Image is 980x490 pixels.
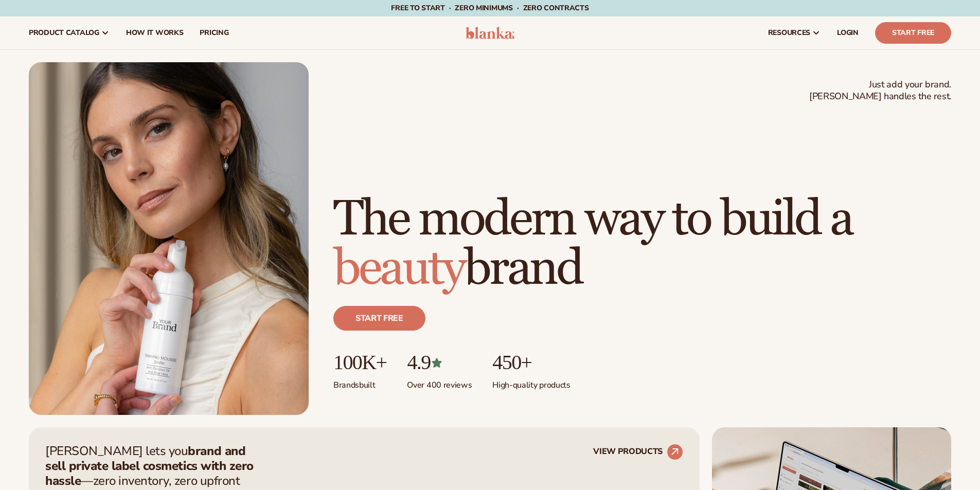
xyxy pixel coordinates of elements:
span: Just add your brand. [PERSON_NAME] handles the rest. [809,79,951,103]
a: VIEW PRODUCTS [593,444,683,460]
img: Female holding tanning mousse. [29,62,309,415]
span: LOGIN [837,29,859,37]
h1: The modern way to build a brand [333,195,951,294]
span: resources [768,29,810,37]
a: pricing [191,16,237,49]
p: 100K+ [333,351,386,374]
span: How It Works [126,29,184,37]
a: Start Free [875,22,951,44]
span: Free to start · ZERO minimums · ZERO contracts [391,3,589,13]
img: logo [466,27,514,39]
span: product catalog [29,29,99,37]
p: 450+ [492,351,570,374]
a: LOGIN [829,16,867,49]
span: pricing [200,29,228,37]
a: How It Works [118,16,192,49]
a: resources [760,16,829,49]
span: beauty [333,239,464,299]
a: product catalog [21,16,118,49]
p: High-quality products [492,374,570,391]
p: 4.9 [407,351,472,374]
strong: brand and sell private label cosmetics with zero hassle [45,443,254,489]
p: Brands built [333,374,386,391]
a: Start free [333,306,425,331]
p: Over 400 reviews [407,374,472,391]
